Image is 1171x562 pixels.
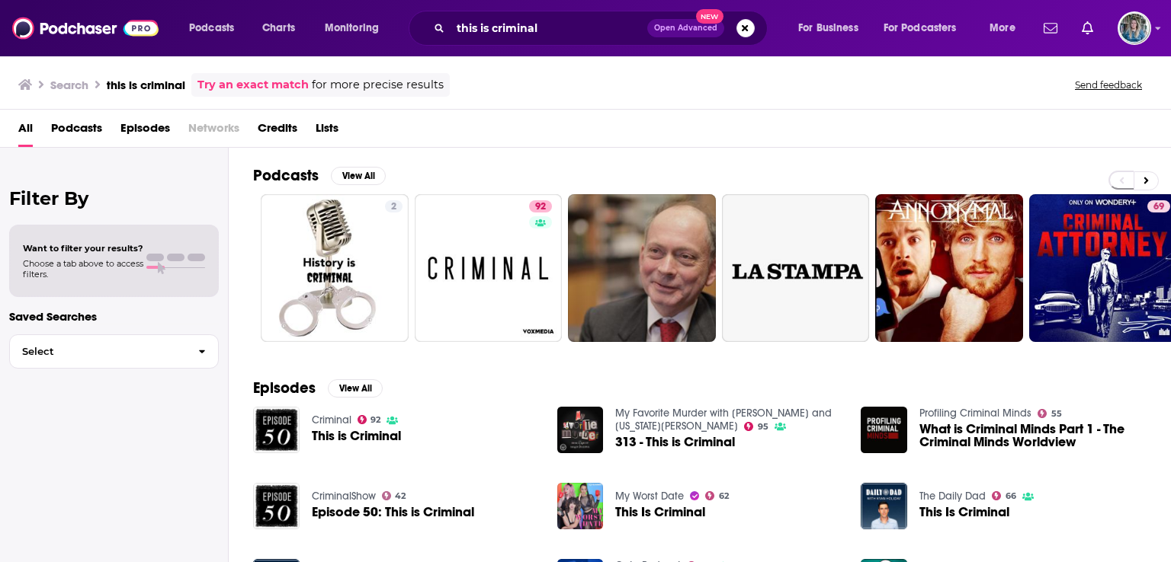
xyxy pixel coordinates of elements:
a: 2 [261,194,409,342]
a: 95 [744,422,768,431]
a: Podcasts [51,116,102,147]
span: 95 [758,423,768,430]
span: Podcasts [189,18,234,39]
a: 62 [705,491,729,500]
span: 66 [1006,493,1016,500]
a: Profiling Criminal Minds [919,407,1031,420]
a: 2 [385,200,403,212]
span: for more precise results [312,76,444,94]
a: Credits [258,116,297,147]
h2: Episodes [253,378,316,398]
img: What is Criminal Minds Part 1 - The Criminal Minds Worldview [861,407,907,453]
img: This Is Criminal [557,483,604,529]
a: 42 [382,491,406,500]
button: Send feedback [1070,78,1147,91]
span: Choose a tab above to access filters. [23,258,143,279]
span: 42 [395,493,406,500]
h3: Search [50,78,88,92]
button: View All [331,167,386,185]
a: PodcastsView All [253,166,386,185]
button: open menu [314,16,399,40]
a: 92 [415,194,563,342]
a: EpisodesView All [253,378,383,398]
h3: this is criminal [107,78,185,92]
h2: Filter By [9,187,219,209]
span: 92 [535,200,546,215]
p: Saved Searches [9,309,219,324]
a: This is Criminal [312,429,401,442]
a: Charts [252,16,304,40]
img: Podchaser - Follow, Share and Rate Podcasts [12,14,159,43]
a: 92 [358,415,381,424]
a: Episodes [120,116,170,147]
span: 62 [719,493,729,500]
a: 69 [1147,200,1170,212]
img: Episode 50: This is Criminal [253,483,300,529]
span: 92 [371,417,380,423]
button: Select [9,334,219,369]
a: My Worst Date [615,490,684,503]
span: Charts [262,18,295,39]
button: open menu [874,16,979,40]
a: My Favorite Murder with Karen Kilgariff and Georgia Hardstark [615,407,832,433]
span: New [696,9,723,24]
div: Search podcasts, credits, & more... [423,11,782,46]
span: Networks [188,116,239,147]
input: Search podcasts, credits, & more... [451,16,647,40]
a: Lists [316,116,338,147]
span: Want to filter your results? [23,243,143,254]
span: For Podcasters [884,18,957,39]
a: 55 [1038,409,1062,418]
button: Show profile menu [1118,11,1151,45]
button: Open AdvancedNew [647,19,724,37]
span: Open Advanced [654,24,717,32]
a: Episode 50: This is Criminal [312,506,474,519]
button: open menu [788,16,877,40]
a: 92 [529,200,552,212]
button: View All [328,379,383,398]
a: Show notifications dropdown [1038,15,1064,41]
img: User Profile [1118,11,1151,45]
a: 66 [992,491,1016,500]
h2: Podcasts [253,166,319,185]
img: This Is Criminal [861,483,907,529]
span: For Business [798,18,858,39]
img: 313 - This is Criminal [557,407,604,453]
span: Monitoring [325,18,379,39]
button: open menu [178,16,254,40]
span: 69 [1153,200,1164,215]
span: 55 [1051,410,1062,417]
a: What is Criminal Minds Part 1 - The Criminal Minds Worldview [919,423,1147,449]
span: More [990,18,1015,39]
a: 313 - This is Criminal [615,436,735,449]
button: open menu [979,16,1035,40]
span: 2 [391,200,396,215]
a: The Daily Dad [919,490,986,503]
a: Show notifications dropdown [1076,15,1099,41]
span: Select [10,346,186,356]
a: This Is Criminal [919,506,1009,519]
a: This Is Criminal [615,506,705,519]
a: CriminalShow [312,490,376,503]
img: This is Criminal [253,407,300,453]
a: All [18,116,33,147]
a: Try an exact match [197,76,309,94]
a: Criminal [312,414,351,426]
span: Logged in as EllaDavidson [1118,11,1151,45]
